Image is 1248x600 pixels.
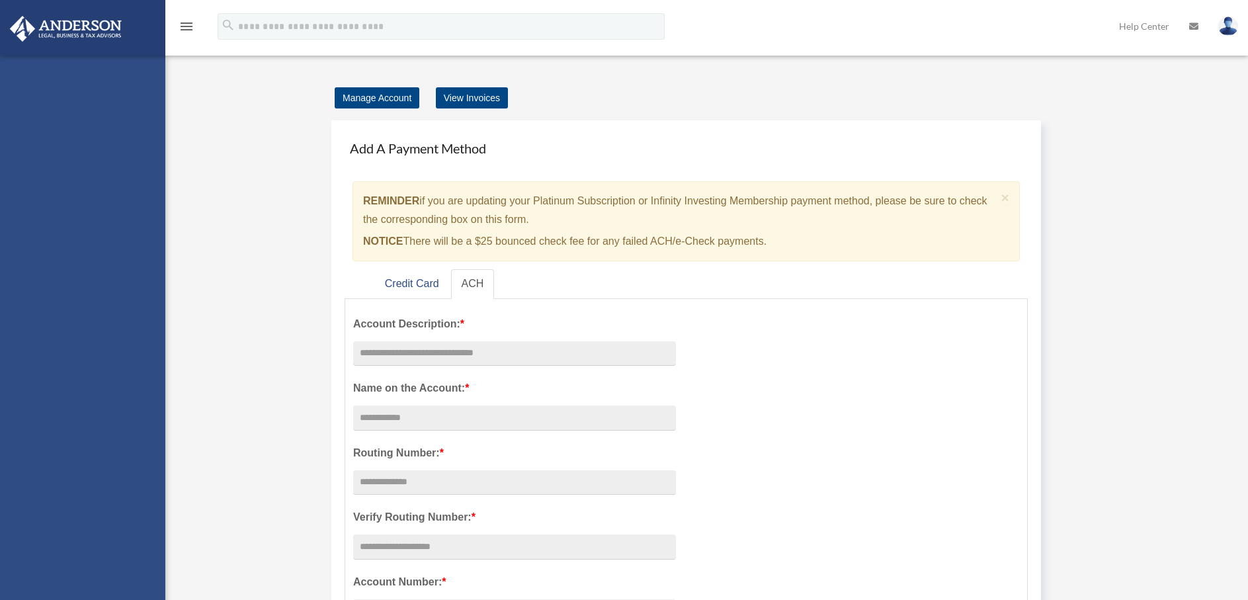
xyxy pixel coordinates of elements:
img: User Pic [1218,17,1238,36]
label: Account Number: [353,573,676,591]
a: Manage Account [335,87,419,108]
label: Account Description: [353,315,676,333]
div: if you are updating your Platinum Subscription or Infinity Investing Membership payment method, p... [353,181,1020,261]
a: menu [179,23,194,34]
span: × [1001,190,1010,205]
a: View Invoices [436,87,508,108]
label: Name on the Account: [353,379,676,398]
strong: REMINDER [363,195,419,206]
p: There will be a $25 bounced check fee for any failed ACH/e-Check payments. [363,232,996,251]
button: Close [1001,191,1010,204]
a: Credit Card [374,269,450,299]
label: Verify Routing Number: [353,508,676,527]
strong: NOTICE [363,236,403,247]
label: Routing Number: [353,444,676,462]
i: search [221,18,235,32]
img: Anderson Advisors Platinum Portal [6,16,126,42]
i: menu [179,19,194,34]
a: ACH [451,269,495,299]
h4: Add A Payment Method [345,134,1028,163]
